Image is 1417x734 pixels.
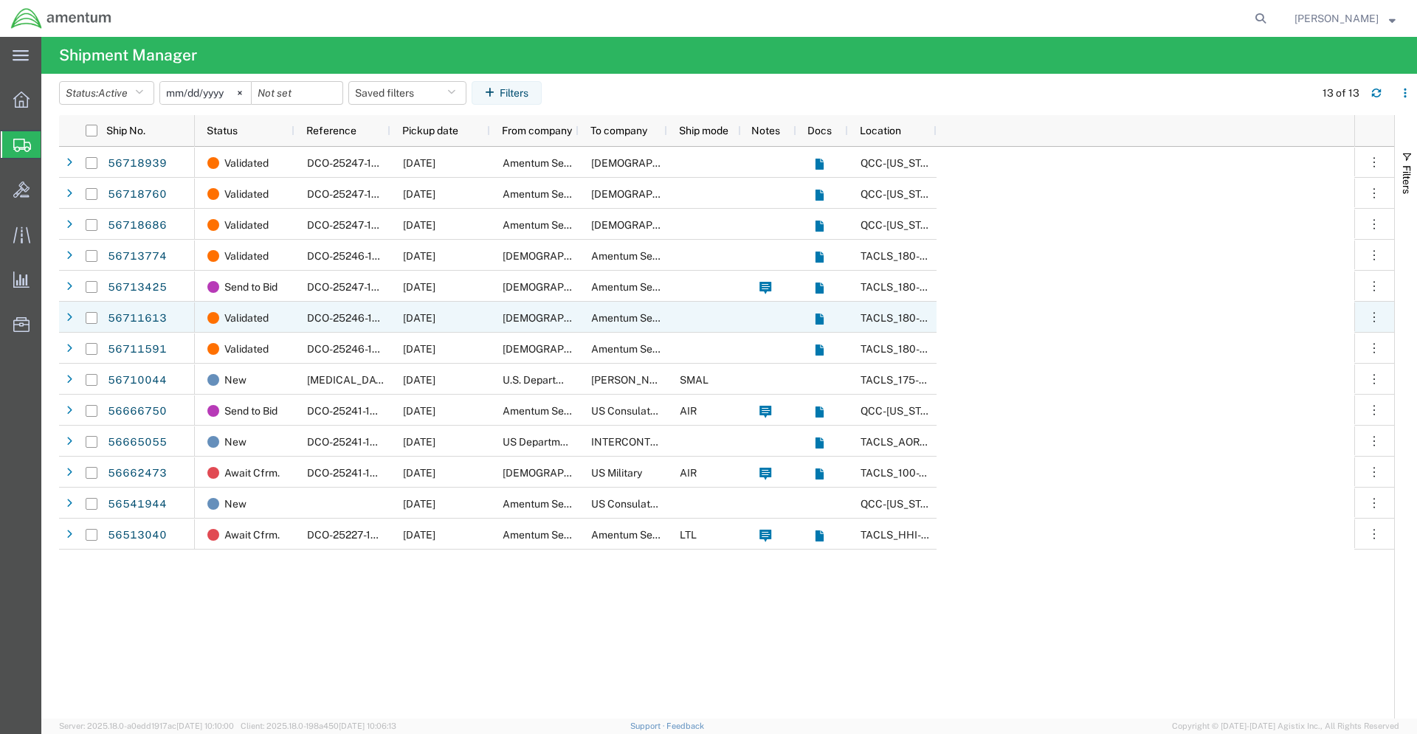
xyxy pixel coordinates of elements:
[680,405,697,417] span: AIR
[307,436,402,448] span: DCO-25241-167585
[59,721,234,730] span: Server: 2025.18.0-a0edd1917ac
[224,519,280,550] span: Await Cfrm.
[224,148,269,179] span: Validated
[107,369,168,392] a: 56710044
[224,240,269,271] span: Validated
[107,214,168,238] a: 56718686
[591,436,789,448] span: INTERCONTINENTAL JET SERVICE CORP
[107,338,168,361] a: 56711591
[630,721,667,730] a: Support
[1401,165,1413,194] span: Filters
[107,462,168,485] a: 56662473
[176,721,234,730] span: [DATE] 10:10:00
[503,188,613,200] span: Amentum Services, Inc.
[403,436,435,448] span: 08/29/2025
[861,188,942,200] span: QCC-Texas
[591,312,702,324] span: Amentum Services, Inc.
[1323,86,1359,101] div: 13 of 13
[307,405,402,417] span: DCO-25241-167588
[503,405,613,417] span: Amentum Services, Inc.
[861,250,1146,262] span: TACLS_180-Seoul, S. Korea
[306,125,356,136] span: Reference
[591,157,733,169] span: US Army
[679,125,728,136] span: Ship mode
[403,374,435,386] span: 09/05/2025
[591,343,702,355] span: Amentum Services, Inc.
[591,498,696,510] span: US Consulate General
[224,271,277,302] span: Send to Bid
[503,467,733,479] span: US Army E CO 1 214TH REG
[861,281,1146,293] span: TACLS_180-Seoul, S. Korea
[224,488,246,519] span: New
[107,493,168,516] a: 56541944
[591,188,733,200] span: US Army
[861,312,1146,324] span: TACLS_180-Seoul, S. Korea
[241,721,396,730] span: Client: 2025.18.0-198a450
[861,436,1150,448] span: TACLS_AOR14-Djibouti. Africa
[680,374,708,386] span: SMAL
[751,125,780,136] span: Notes
[1294,10,1396,27] button: [PERSON_NAME]
[503,498,613,510] span: Amentum Services, Inc.
[307,219,403,231] span: DCO-25247-167769
[307,188,400,200] span: DCO-25247-167771
[403,467,435,479] span: 09/02/2025
[591,467,642,479] span: US Military
[403,157,435,169] span: 09/04/2025
[339,721,396,730] span: [DATE] 10:06:13
[107,152,168,176] a: 56718939
[503,374,635,386] span: U.S. Department of Defense
[403,219,435,231] span: 09/04/2025
[307,343,401,355] span: DCO-25246-167717
[224,302,269,333] span: Validated
[107,400,168,423] a: 56666750
[403,312,435,324] span: 09/04/2025
[503,436,631,448] span: US Department of Defense
[307,529,404,541] span: DCO-25227-166934
[348,81,466,105] button: Saved filters
[666,721,704,730] a: Feedback
[403,498,435,510] span: 08/19/2025
[861,157,942,169] span: QCC-Texas
[503,529,613,541] span: Amentum Services, Inc.
[403,281,435,293] span: 09/09/2025
[403,343,435,355] span: 09/04/2025
[861,498,942,510] span: QCC-Texas
[10,7,112,30] img: logo
[502,125,572,136] span: From company
[591,250,702,262] span: Amentum Services, Inc.
[1172,720,1399,733] span: Copyright © [DATE]-[DATE] Agistix Inc., All Rights Reserved
[503,312,644,324] span: U.S. Army
[107,524,168,547] a: 56513040
[403,405,435,417] span: 09/03/2025
[224,395,277,426] span: Send to Bid
[307,374,568,386] span: PCE-JC0319 - High Press. Turbine & Stator
[680,467,697,479] span: AIR
[861,529,1221,541] span: TACLS_HHI-Wheeler AFB, HI
[503,343,644,355] span: U.S. Army
[224,426,246,457] span: New
[503,281,644,293] span: U.S. Army
[591,405,696,417] span: US Consulate General
[252,82,342,104] input: Not set
[807,125,832,136] span: Docs
[591,219,733,231] span: US Army
[307,250,403,262] span: DCO-25246-167720
[307,312,401,324] span: DCO-25246-167718
[403,250,435,262] span: 09/04/2025
[590,125,647,136] span: To company
[591,529,702,541] span: Amentum Services, Inc.
[224,179,269,210] span: Validated
[107,245,168,269] a: 56713774
[307,281,402,293] span: DCO-25247-167737
[207,125,238,136] span: Status
[861,219,942,231] span: QCC-Texas
[861,405,942,417] span: QCC-Texas
[107,307,168,330] a: 56711613
[591,281,702,293] span: Amentum Services, Inc.
[503,219,613,231] span: Amentum Services, Inc.
[59,37,197,74] h4: Shipment Manager
[403,188,435,200] span: 09/04/2025
[503,157,613,169] span: Amentum Services, Inc.
[224,457,280,488] span: Await Cfrm.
